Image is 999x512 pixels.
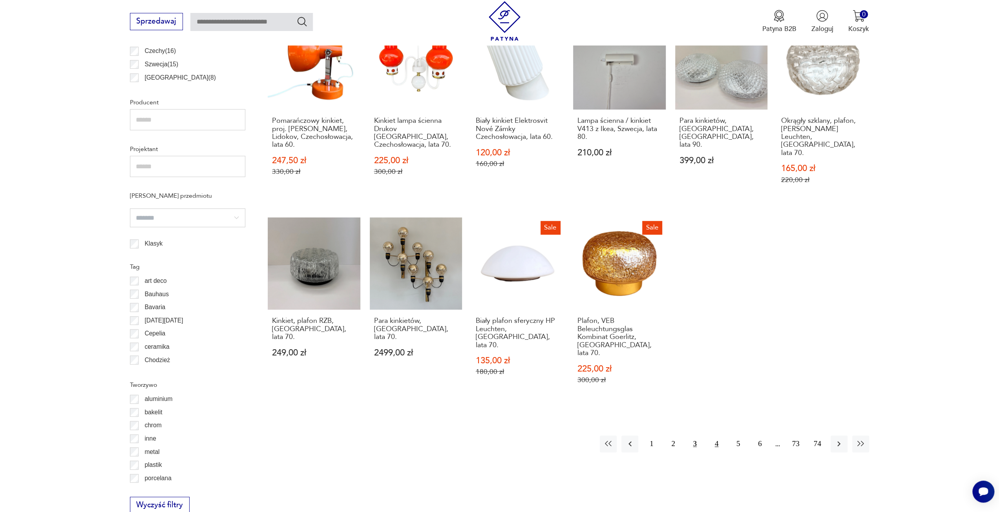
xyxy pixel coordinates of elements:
p: Projektant [130,144,245,154]
a: Kinkiet, plafon RZB, Niemcy, lata 70.Kinkiet, plafon RZB, [GEOGRAPHIC_DATA], lata 70.249,00 zł [268,217,360,403]
h3: Para kinkietów, [GEOGRAPHIC_DATA], [GEOGRAPHIC_DATA], lata 90. [679,117,763,149]
p: 160,00 zł [476,160,560,168]
p: Producent [130,97,245,108]
p: 225,00 zł [374,157,458,165]
p: 247,50 zł [272,157,356,165]
p: 210,00 zł [577,149,661,157]
img: Ikona medalu [773,10,785,22]
h3: Biały kinkiet Elektrosvit Nové Zámky Czechosłowacja, lata 60. [476,117,560,141]
p: 120,00 zł [476,149,560,157]
button: 5 [730,435,747,452]
button: 3 [687,435,703,452]
h3: Kinkiet lampa ścienna Drukov [GEOGRAPHIC_DATA], Czechosłowacja, lata 70. [374,117,458,149]
p: 135,00 zł [476,357,560,365]
p: art deco [144,276,166,286]
p: 330,00 zł [272,168,356,176]
p: Szwecja ( 15 ) [144,59,178,69]
button: 4 [708,435,725,452]
img: Ikonka użytkownika [816,10,828,22]
button: 6 [751,435,768,452]
p: Zaloguj [811,24,833,33]
p: Tag [130,262,245,272]
button: Sprzedawaj [130,13,183,30]
p: 300,00 zł [577,376,661,384]
a: Sprzedawaj [130,19,183,25]
p: plastik [144,460,162,470]
p: Tworzywo [130,380,245,390]
button: 2 [665,435,681,452]
p: inne [144,434,156,444]
p: [GEOGRAPHIC_DATA] ( 8 ) [144,73,216,83]
p: Czechy ( 16 ) [144,46,176,56]
button: Szukaj [296,16,308,27]
button: 0Koszyk [848,10,869,33]
p: Cepelia [144,328,165,339]
p: Bavaria [144,302,165,312]
a: SaleOkrągły szklany, plafon, Eickmeier Leuchten, Niemcy, lata 70.Okrągły szklany, plafon, [PERSON... [777,17,869,202]
p: ceramika [144,342,169,352]
p: 180,00 zł [476,368,560,376]
p: [DATE][DATE] [144,315,183,326]
p: Ćmielów [144,368,168,378]
img: Ikona koszyka [853,10,865,22]
h3: Kinkiet, plafon RZB, [GEOGRAPHIC_DATA], lata 70. [272,317,356,341]
h3: Okrągły szklany, plafon, [PERSON_NAME] Leuchten, [GEOGRAPHIC_DATA], lata 70. [781,117,865,157]
a: SaleKinkiet lampa ścienna Drukov Brno, Czechosłowacja, lata 70.Kinkiet lampa ścienna Drukov [GEOG... [370,17,462,202]
p: [GEOGRAPHIC_DATA] ( 6 ) [144,86,216,96]
p: 225,00 zł [577,365,661,373]
p: 2499,00 zł [374,349,458,357]
h3: Pomarańczowy kinkiet, proj. [PERSON_NAME], Lidokov, Czechosłowacja, lata 60. [272,117,356,149]
p: Patyna B2B [762,24,796,33]
p: metal [144,447,159,457]
iframe: Smartsupp widget button [972,481,994,503]
h3: Plafon, VEB Beleuchtungsglas Kombinat Goerlitz, [GEOGRAPHIC_DATA], lata 70. [577,317,661,357]
p: porcelana [144,473,172,483]
button: Patyna B2B [762,10,796,33]
p: [PERSON_NAME] przedmiotu [130,191,245,201]
a: SalePomarańczowy kinkiet, proj. J. Hurka, Lidokov, Czechosłowacja, lata 60.Pomarańczowy kinkiet, ... [268,17,360,202]
h3: Para kinkietów, [GEOGRAPHIC_DATA], lata 70. [374,317,458,341]
p: bakelit [144,407,162,417]
p: Chodzież [144,355,170,365]
img: Patyna - sklep z meblami i dekoracjami vintage [485,1,524,41]
div: 0 [860,10,868,18]
p: porcelit [144,486,164,496]
p: 300,00 zł [374,168,458,176]
p: aluminium [144,394,172,404]
p: Koszyk [848,24,869,33]
p: Klasyk [144,239,163,249]
h3: Lampa ścienna / kinkiet V413 z Ikea, Szwecja, lata 80. [577,117,661,141]
a: SalePlafon, VEB Beleuchtungsglas Kombinat Goerlitz, Niemcy, lata 70.Plafon, VEB Beleuchtungsglas ... [573,217,665,403]
a: Para kinkietów, Massive, Belgia, lata 90.Para kinkietów, [GEOGRAPHIC_DATA], [GEOGRAPHIC_DATA], la... [675,17,767,202]
a: SaleBiały kinkiet Elektrosvit Nové Zámky Czechosłowacja, lata 60.Biały kinkiet Elektrosvit Nové Z... [471,17,564,202]
p: 399,00 zł [679,157,763,165]
p: Bauhaus [144,289,169,299]
a: Ikona medaluPatyna B2B [762,10,796,33]
button: 73 [787,435,804,452]
p: 165,00 zł [781,164,865,173]
a: Para kinkietów, Niemcy, lata 70.Para kinkietów, [GEOGRAPHIC_DATA], lata 70.2499,00 zł [370,217,462,403]
button: 74 [809,435,826,452]
p: 220,00 zł [781,176,865,184]
a: Lampa ścienna / kinkiet V413 z Ikea, Szwecja, lata 80.Lampa ścienna / kinkiet V413 z Ikea, Szwecj... [573,17,665,202]
h3: Biały plafon sferyczny HP Leuchten, [GEOGRAPHIC_DATA], lata 70. [476,317,560,349]
p: 249,00 zł [272,349,356,357]
button: 1 [643,435,660,452]
button: Zaloguj [811,10,833,33]
p: chrom [144,420,161,430]
a: SaleBiały plafon sferyczny HP Leuchten, Niemcy, lata 70.Biały plafon sferyczny HP Leuchten, [GEOG... [471,217,564,403]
